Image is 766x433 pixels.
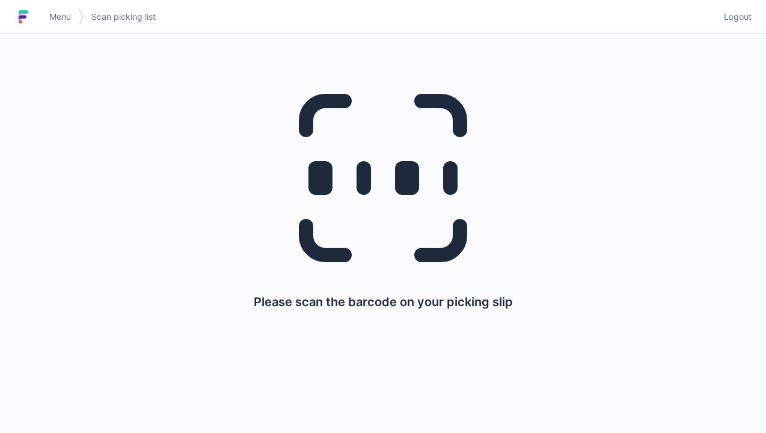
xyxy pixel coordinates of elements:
span: Menu [49,11,71,23]
span: Scan picking list [91,11,156,23]
img: logo-small.jpg [14,7,32,26]
a: Scan picking list [84,6,163,28]
span: Logout [724,11,752,23]
a: Menu [42,6,78,28]
a: Logout [717,6,752,28]
img: svg> [78,2,84,31]
p: Please scan the barcode on your picking slip [254,293,513,310]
